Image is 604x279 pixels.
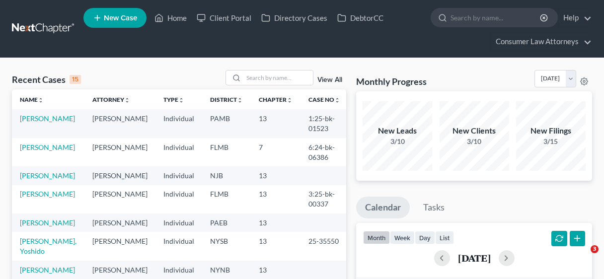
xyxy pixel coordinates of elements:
[317,76,342,83] a: View All
[104,14,137,22] span: New Case
[155,185,202,213] td: Individual
[287,97,293,103] i: unfold_more
[20,237,76,255] a: [PERSON_NAME], Yoshido
[363,125,432,137] div: New Leads
[202,138,251,166] td: FLMB
[516,125,586,137] div: New Filings
[84,109,155,138] td: [PERSON_NAME]
[251,185,301,213] td: 13
[155,109,202,138] td: Individual
[243,70,313,85] input: Search by name...
[251,109,301,138] td: 13
[192,9,256,27] a: Client Portal
[332,9,388,27] a: DebtorCC
[259,96,293,103] a: Chapterunfold_more
[251,138,301,166] td: 7
[155,232,202,260] td: Individual
[124,97,130,103] i: unfold_more
[414,197,453,218] a: Tasks
[202,109,251,138] td: PAMB
[178,97,184,103] i: unfold_more
[435,231,454,244] button: list
[202,213,251,232] td: PAEB
[84,261,155,279] td: [PERSON_NAME]
[570,245,594,269] iframe: Intercom live chat
[12,73,81,85] div: Recent Cases
[20,114,75,123] a: [PERSON_NAME]
[301,232,348,260] td: 25-35550
[155,213,202,232] td: Individual
[363,137,432,146] div: 3/10
[84,138,155,166] td: [PERSON_NAME]
[84,232,155,260] td: [PERSON_NAME]
[237,97,243,103] i: unfold_more
[440,125,509,137] div: New Clients
[202,261,251,279] td: NYNB
[202,166,251,185] td: NJB
[210,96,243,103] a: Districtunfold_more
[155,261,202,279] td: Individual
[356,197,410,218] a: Calendar
[163,96,184,103] a: Typeunfold_more
[356,75,427,87] h3: Monthly Progress
[202,185,251,213] td: FLMB
[84,166,155,185] td: [PERSON_NAME]
[363,231,390,244] button: month
[308,96,340,103] a: Case Nounfold_more
[251,166,301,185] td: 13
[251,232,301,260] td: 13
[440,137,509,146] div: 3/10
[20,266,75,274] a: [PERSON_NAME]
[20,143,75,151] a: [PERSON_NAME]
[155,138,202,166] td: Individual
[251,213,301,232] td: 13
[516,137,586,146] div: 3/15
[458,253,491,263] h2: [DATE]
[20,96,44,103] a: Nameunfold_more
[202,232,251,260] td: NYSB
[20,171,75,180] a: [PERSON_NAME]
[301,185,348,213] td: 3:25-bk-00337
[334,97,340,103] i: unfold_more
[70,75,81,84] div: 15
[20,190,75,198] a: [PERSON_NAME]
[558,9,592,27] a: Help
[390,231,415,244] button: week
[92,96,130,103] a: Attorneyunfold_more
[301,138,348,166] td: 6:24-bk-06386
[84,185,155,213] td: [PERSON_NAME]
[155,166,202,185] td: Individual
[451,8,541,27] input: Search by name...
[256,9,332,27] a: Directory Cases
[84,213,155,232] td: [PERSON_NAME]
[251,261,301,279] td: 13
[591,245,599,253] span: 3
[38,97,44,103] i: unfold_more
[20,218,75,227] a: [PERSON_NAME]
[301,109,348,138] td: 1:25-bk-01523
[415,231,435,244] button: day
[150,9,192,27] a: Home
[491,33,592,51] a: Consumer Law Attorneys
